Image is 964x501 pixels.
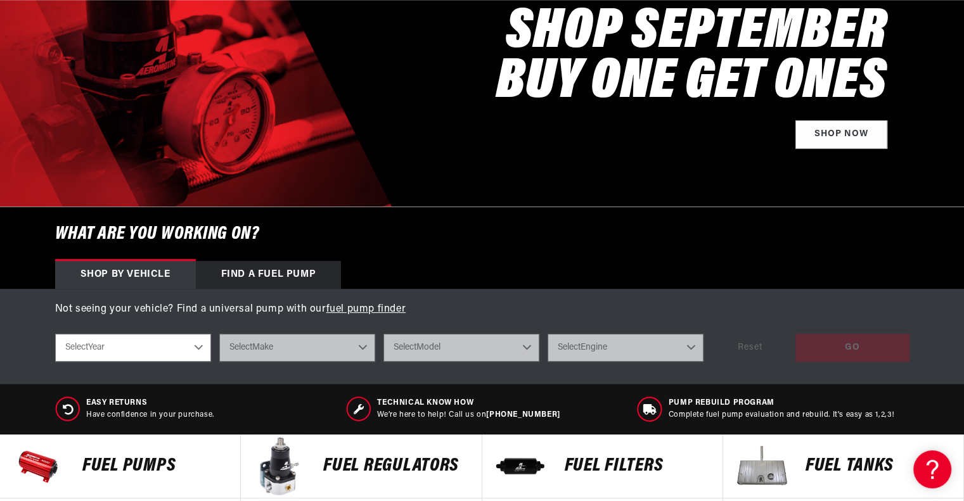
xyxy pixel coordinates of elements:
[482,434,723,498] a: FUEL FILTERS FUEL FILTERS
[565,457,710,476] p: FUEL FILTERS
[219,334,375,362] select: Make
[486,411,560,419] a: [PHONE_NUMBER]
[383,334,539,362] select: Model
[377,410,560,421] p: We’re here to help! Call us on
[795,120,887,149] a: Shop Now
[55,301,909,318] p: Not seeing your vehicle? Find a universal pump with our
[548,334,704,362] select: Engine
[806,457,951,476] p: Fuel Tanks
[86,398,214,409] span: Easy Returns
[326,304,406,314] a: fuel pump finder
[196,261,342,289] div: Find a Fuel Pump
[496,8,887,108] h2: SHOP SEPTEMBER BUY ONE GET ONES
[729,434,793,498] img: Fuel Tanks
[377,398,560,409] span: Technical Know How
[23,207,941,261] h6: What are you working on?
[55,334,211,362] select: Year
[82,457,228,476] p: Fuel Pumps
[6,434,70,498] img: Fuel Pumps
[55,261,196,289] div: Shop by vehicle
[723,434,964,498] a: Fuel Tanks Fuel Tanks
[669,410,895,421] p: Complete fuel pump evaluation and rebuild. It's easy as 1,2,3!
[323,457,468,476] p: FUEL REGULATORS
[489,434,552,498] img: FUEL FILTERS
[86,410,214,421] p: Have confidence in your purchase.
[247,434,311,498] img: FUEL REGULATORS
[241,434,482,498] a: FUEL REGULATORS FUEL REGULATORS
[669,398,895,409] span: Pump Rebuild program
